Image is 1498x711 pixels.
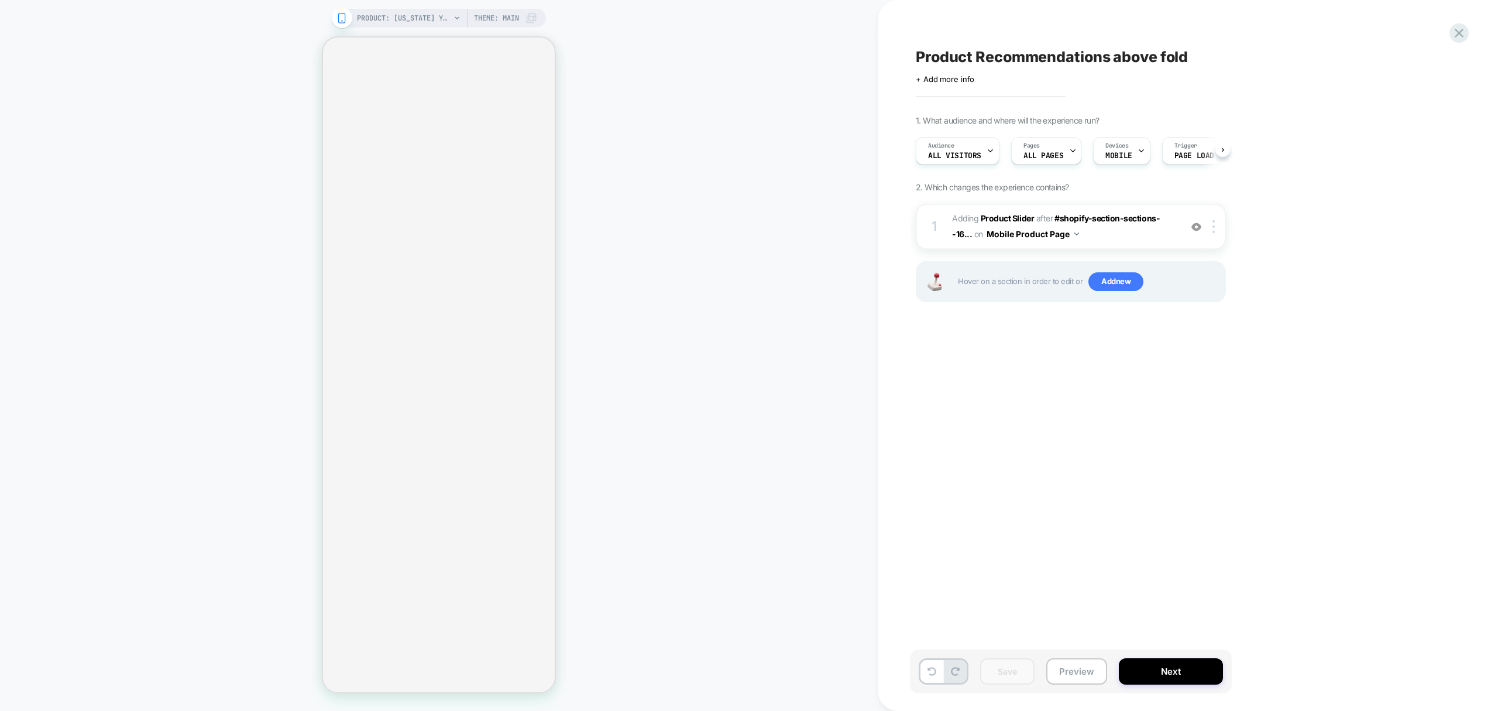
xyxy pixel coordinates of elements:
span: ALL PAGES [1023,152,1063,160]
span: Hover on a section in order to edit or [958,272,1219,291]
b: Product Slider [981,213,1034,223]
span: Devices [1105,142,1128,150]
span: Pages [1023,142,1040,150]
span: AFTER [1036,213,1053,223]
span: #shopify-section-sections--16... [952,213,1160,239]
button: Preview [1046,658,1107,685]
img: Joystick [923,273,946,291]
img: close [1212,220,1215,233]
img: down arrow [1074,233,1079,235]
span: PRODUCT: [US_STATE] Yankees Essential Black 59FIFTY Cap [10003436] [357,9,451,28]
span: MOBILE [1105,152,1132,160]
span: Product Recommendations above fold [916,48,1188,66]
span: All Visitors [928,152,981,160]
span: Adding [952,213,1034,223]
button: Save [980,658,1035,685]
span: Trigger [1174,142,1197,150]
span: Page Load [1174,152,1214,160]
span: 1. What audience and where will the experience run? [916,115,1099,125]
button: Next [1119,658,1223,685]
span: Audience [928,142,954,150]
button: Mobile Product Page [987,225,1079,242]
span: 2. Which changes the experience contains? [916,182,1068,192]
span: + Add more info [916,74,974,84]
span: on [974,227,983,241]
span: Add new [1088,272,1143,291]
span: Theme: MAIN [474,9,519,28]
div: 1 [929,215,940,238]
img: crossed eye [1191,222,1201,232]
